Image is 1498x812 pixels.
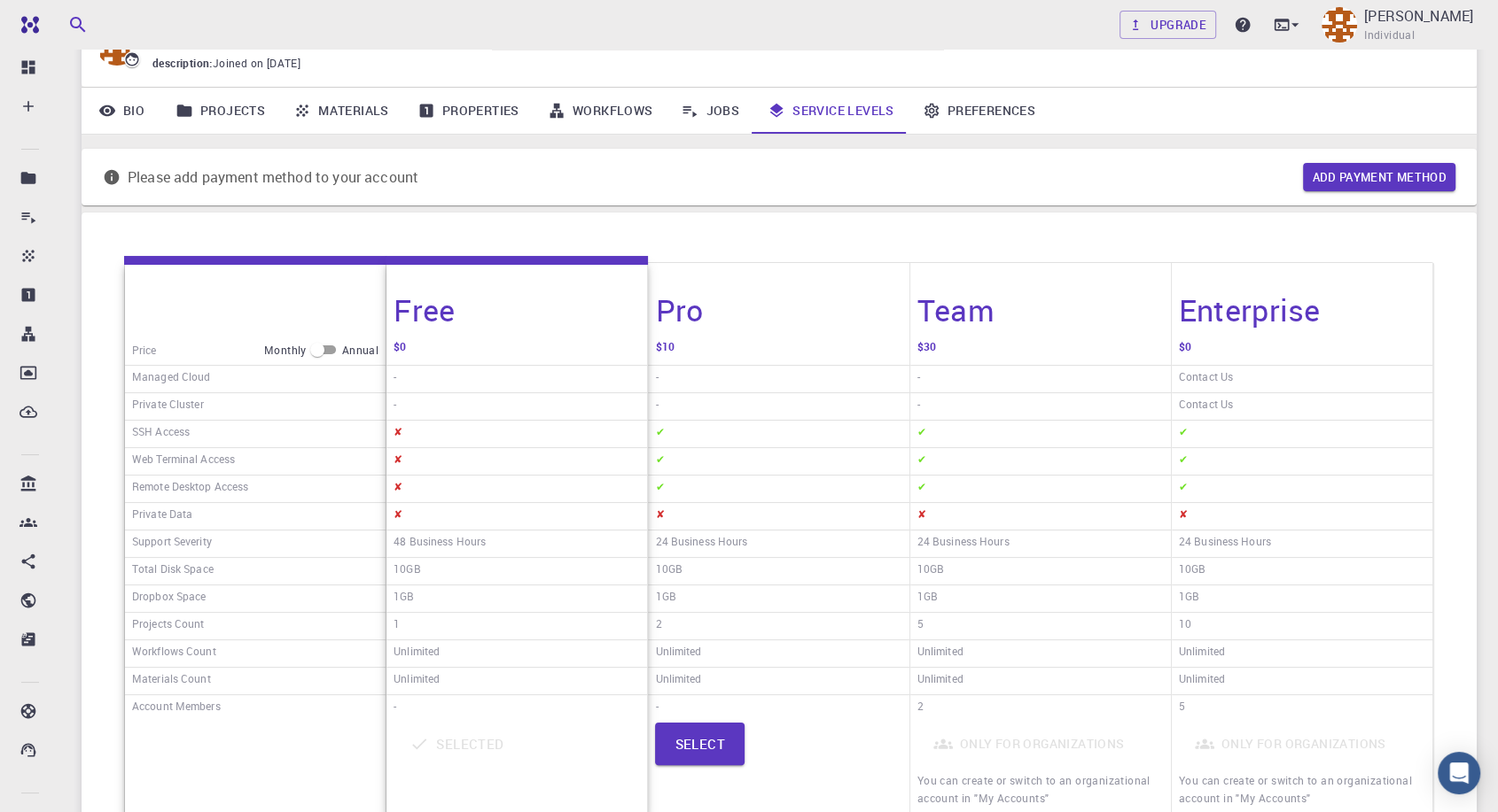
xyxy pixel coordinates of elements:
a: Projects [161,88,279,134]
h6: Web Terminal Access [132,450,235,473]
h4: Free [394,291,455,329]
h6: ✘ [655,505,664,528]
span: Annual [342,342,378,360]
h6: ✔ [655,422,664,445]
h6: ✔ [917,422,926,445]
h6: 1GB [655,587,675,610]
h6: Unlimited [1179,642,1225,665]
h6: $10 [655,337,674,363]
h6: Support Severity [132,532,212,555]
h6: 1GB [917,587,938,610]
h6: ✔ [1179,477,1188,500]
a: Preferences [909,88,1049,134]
h6: Unlimited [655,669,701,692]
h6: 2 [917,697,924,719]
h6: Account Members [132,697,221,719]
h6: $0 [394,337,406,363]
h6: - [655,697,658,719]
h6: ✘ [394,505,402,528]
h6: ✔ [917,450,926,473]
h6: Managed Cloud [132,367,210,391]
h6: 1 [394,615,400,638]
span: Support [35,12,99,28]
h6: 10GB [1179,560,1205,583]
button: Add payment method [1303,163,1455,191]
h6: 2 [655,615,661,638]
h6: 10 [1179,615,1191,638]
h4: Enterprise [1179,291,1321,329]
p: Please add payment method to your account [128,166,418,188]
h6: 10GB [917,560,944,583]
p: [PERSON_NAME] [1364,5,1473,27]
h6: Unlimited [394,669,440,692]
span: description : [152,55,213,73]
h6: Contact Us [1179,395,1233,418]
h6: Workflows Count [132,642,216,665]
span: Individual [1364,27,1415,44]
h6: - [917,395,920,418]
h6: Projects Count [132,615,205,638]
a: Upgrade [1120,11,1216,39]
h6: 1GB [394,587,414,610]
h6: Remote Desktop Access [132,477,248,500]
h6: ✘ [394,422,402,445]
h6: $30 [917,337,936,363]
a: Bio [82,88,161,134]
h4: Team [917,291,995,329]
span: Monthly [264,342,307,360]
a: Properties [403,88,534,134]
h6: ✔ [1179,450,1188,473]
h6: - [917,367,920,391]
h6: ✘ [917,505,926,528]
h6: ✘ [1179,505,1188,528]
a: Jobs [667,88,753,134]
h6: SSH Access [132,422,190,445]
h6: ✔ [655,477,664,500]
span: Joined on [DATE] [213,55,300,73]
div: Open Intercom Messenger [1438,752,1480,794]
h6: Private Data [132,505,192,528]
h6: - [394,395,396,418]
button: Select [655,723,745,765]
a: Service Levels [753,88,909,134]
h6: Unlimited [917,642,964,665]
h6: Contact Us [1179,367,1233,391]
h6: ✘ [394,450,402,473]
h6: 24 Business Hours [1179,532,1271,555]
h6: - [394,367,396,391]
h6: 48 Business Hours [394,532,486,555]
a: Materials [279,88,403,134]
h6: ✔ [1179,422,1188,445]
h6: 10GB [394,560,420,583]
img: logo [14,16,39,34]
a: Workflows [534,88,667,134]
h6: $0 [1179,337,1191,363]
h6: 5 [917,615,924,638]
h6: 1GB [1179,587,1199,610]
h6: - [655,367,658,391]
h6: 24 Business Hours [655,532,747,555]
h6: Unlimited [655,642,701,665]
span: You can create or switch to an organizational account in "My Accounts" [917,773,1151,805]
h6: Private Cluster [132,395,204,418]
h6: ✔ [655,450,664,473]
h6: ✔ [917,477,926,500]
h6: Unlimited [917,669,964,692]
h6: Total Disk Space [132,560,214,583]
h6: Materials Count [132,669,211,692]
h6: 5 [1179,697,1185,719]
h4: Pro [655,291,703,329]
h6: Price [132,341,157,360]
h6: Dropbox Space [132,587,206,610]
img: Brian Burcham [1322,7,1357,43]
h6: Unlimited [394,642,440,665]
span: You can create or switch to an organizational account in "My Accounts" [1179,773,1412,805]
h6: ✘ [394,477,402,500]
h6: - [655,395,658,418]
h6: - [394,697,396,719]
h6: 10GB [655,560,682,583]
h6: Unlimited [1179,669,1225,692]
h6: 24 Business Hours [917,532,1010,555]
